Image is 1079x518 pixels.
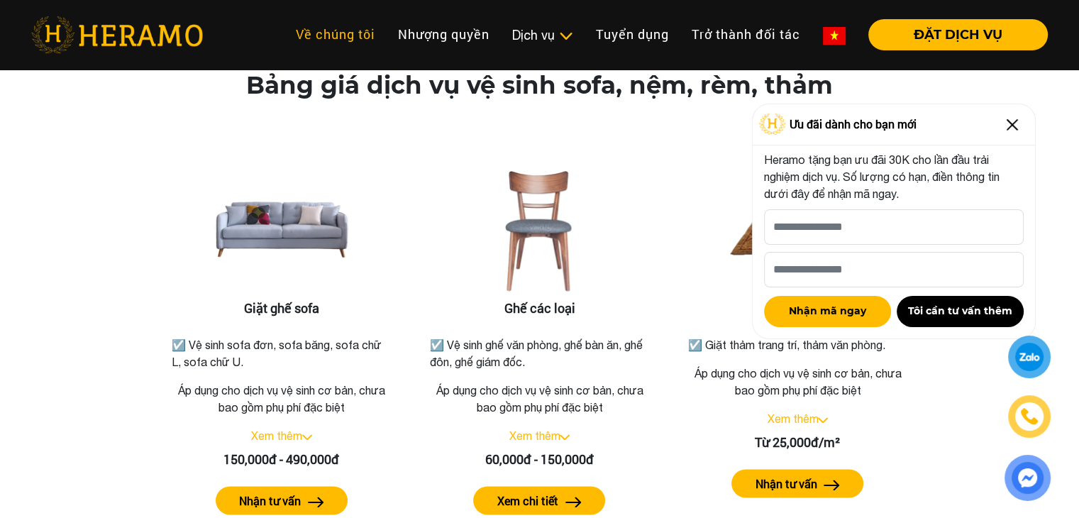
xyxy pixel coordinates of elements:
[497,492,558,509] label: Xem chi tiết
[680,19,812,50] a: Trở thành đối tác
[427,450,653,469] div: 60,000đ - 150,000đ
[790,116,917,133] span: Ưu đãi dành cho bạn mới
[759,114,786,135] img: Logo
[731,469,863,497] button: Nhận tư vấn
[726,159,868,301] img: Giặt thảm
[284,19,387,50] a: Về chúng tôi
[239,492,301,509] label: Nhận tư vấn
[897,296,1024,327] button: Tôi cần tư vấn thêm
[427,486,653,514] a: Xem chi tiết arrow
[468,159,610,301] img: Ghế các loại
[473,486,605,514] button: Xem chi tiết
[767,412,818,425] a: Xem thêm
[169,382,394,416] p: Áp dụng cho dịch vụ vệ sinh cơ bản, chưa bao gồm phụ phí đặc biệt
[685,301,910,316] h3: Giặt thảm
[585,19,680,50] a: Tuyển dụng
[755,475,817,492] label: Nhận tư vấn
[169,486,394,514] a: Nhận tư vấn arrow
[246,71,833,100] h2: Bảng giá dịch vụ vệ sinh sofa, nệm, rèm, thảm
[764,296,891,327] button: Nhận mã ngay
[685,433,910,452] div: Từ 25,000đ/m²
[216,486,348,514] button: Nhận tư vấn
[685,365,910,399] p: Áp dụng cho dịch vụ vệ sinh cơ bản, chưa bao gồm phụ phí đặc biệt
[560,434,570,440] img: arrow_down.svg
[430,336,650,370] p: ☑️ Vệ sinh ghế văn phòng, ghế bàn ăn, ghế đôn, ghế giám đốc.
[687,336,907,353] p: ☑️ Giặt thảm trang trí, thảm văn phòng.
[685,469,910,497] a: Nhận tư vấn arrow
[169,301,394,316] h3: Giặt ghế sofa
[302,434,312,440] img: arrow_down.svg
[427,382,653,416] p: Áp dụng cho dịch vụ vệ sinh cơ bản, chưa bao gồm phụ phí đặc biệt
[868,19,1048,50] button: ĐẶT DỊCH VỤ
[1020,407,1039,426] img: phone-icon
[565,497,582,507] img: arrow
[558,29,573,43] img: subToggleIcon
[387,19,501,50] a: Nhượng quyền
[509,429,560,442] a: Xem thêm
[824,480,840,490] img: arrow
[251,429,302,442] a: Xem thêm
[857,28,1048,41] a: ĐẶT DỊCH VỤ
[1010,397,1048,436] a: phone-icon
[823,27,846,45] img: vn-flag.png
[31,16,203,53] img: heramo-logo.png
[172,336,392,370] p: ☑️ Vệ sinh sofa đơn, sofa băng, sofa chữ L, sofa chữ U.
[427,301,653,316] h3: Ghế các loại
[512,26,573,45] div: Dịch vụ
[1001,114,1024,136] img: Close
[764,151,1024,202] p: Heramo tặng bạn ưu đãi 30K cho lần đầu trải nghiệm dịch vụ. Số lượng có hạn, điền thông tin dưới ...
[308,497,324,507] img: arrow
[818,417,828,423] img: arrow_down.svg
[211,159,353,301] img: Giặt ghế sofa
[169,450,394,469] div: 150,000đ - 490,000đ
